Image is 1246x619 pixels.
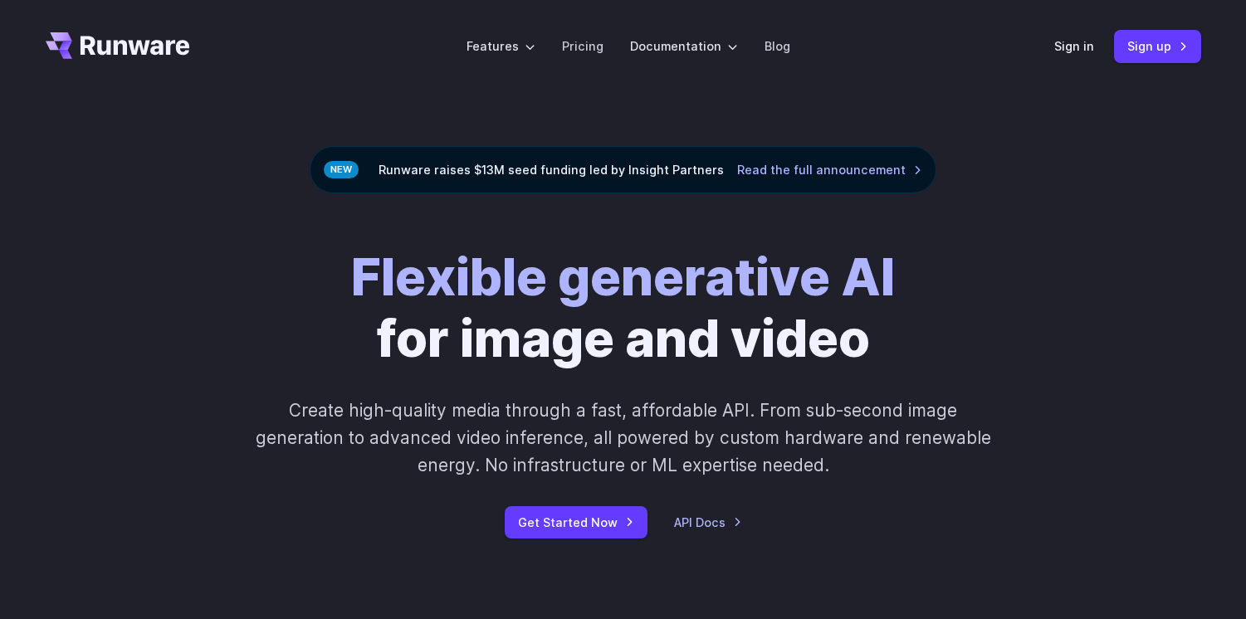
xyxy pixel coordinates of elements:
h1: for image and video [351,246,895,370]
a: API Docs [674,513,742,532]
label: Documentation [630,37,738,56]
a: Blog [765,37,790,56]
a: Go to / [46,32,190,59]
label: Features [467,37,535,56]
strong: Flexible generative AI [351,246,895,308]
p: Create high-quality media through a fast, affordable API. From sub-second image generation to adv... [253,397,993,480]
a: Get Started Now [505,506,647,539]
a: Sign in [1054,37,1094,56]
div: Runware raises $13M seed funding led by Insight Partners [310,146,936,193]
a: Sign up [1114,30,1201,62]
a: Pricing [562,37,603,56]
a: Read the full announcement [737,160,922,179]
